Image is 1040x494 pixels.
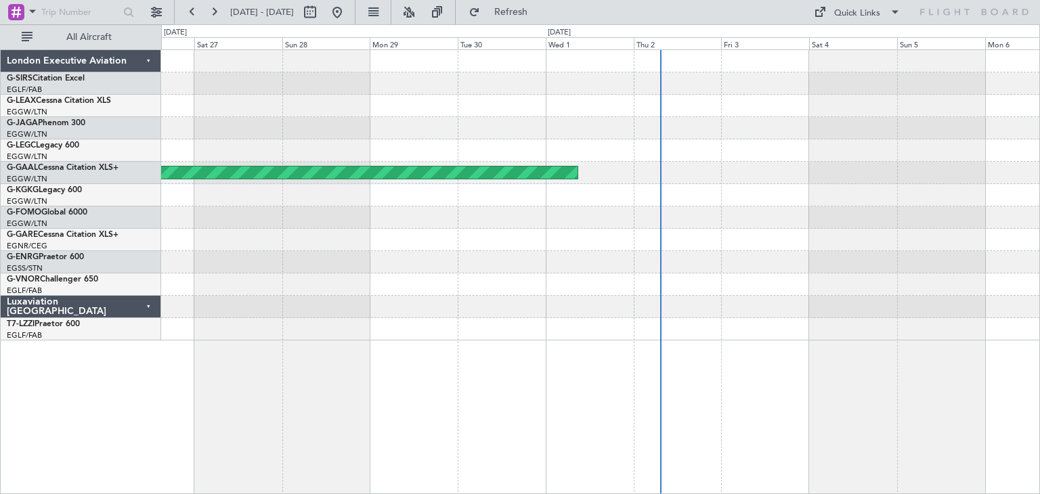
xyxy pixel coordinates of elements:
[7,208,87,217] a: G-FOMOGlobal 6000
[164,27,187,39] div: [DATE]
[7,119,38,127] span: G-JAGA
[7,286,42,296] a: EGLF/FAB
[7,97,36,105] span: G-LEAX
[7,141,36,150] span: G-LEGC
[634,37,722,49] div: Thu 2
[370,37,458,49] div: Mon 29
[809,37,897,49] div: Sat 4
[35,32,143,42] span: All Aircraft
[462,1,544,23] button: Refresh
[834,7,880,20] div: Quick Links
[7,231,118,239] a: G-GARECessna Citation XLS+
[546,37,634,49] div: Wed 1
[15,26,147,48] button: All Aircraft
[7,186,82,194] a: G-KGKGLegacy 600
[7,107,47,117] a: EGGW/LTN
[7,141,79,150] a: G-LEGCLegacy 600
[807,1,907,23] button: Quick Links
[282,37,370,49] div: Sun 28
[7,330,42,340] a: EGLF/FAB
[7,74,85,83] a: G-SIRSCitation Excel
[7,253,84,261] a: G-ENRGPraetor 600
[194,37,282,49] div: Sat 27
[548,27,571,39] div: [DATE]
[7,186,39,194] span: G-KGKG
[7,164,38,172] span: G-GAAL
[7,253,39,261] span: G-ENRG
[897,37,985,49] div: Sun 5
[7,208,41,217] span: G-FOMO
[7,174,47,184] a: EGGW/LTN
[7,164,118,172] a: G-GAALCessna Citation XLS+
[7,320,35,328] span: T7-LZZI
[7,275,98,284] a: G-VNORChallenger 650
[7,152,47,162] a: EGGW/LTN
[458,37,546,49] div: Tue 30
[7,85,42,95] a: EGLF/FAB
[7,74,32,83] span: G-SIRS
[41,2,119,22] input: Trip Number
[7,219,47,229] a: EGGW/LTN
[7,97,111,105] a: G-LEAXCessna Citation XLS
[7,320,80,328] a: T7-LZZIPraetor 600
[7,129,47,139] a: EGGW/LTN
[7,275,40,284] span: G-VNOR
[721,37,809,49] div: Fri 3
[7,241,47,251] a: EGNR/CEG
[7,231,38,239] span: G-GARE
[483,7,540,17] span: Refresh
[7,119,85,127] a: G-JAGAPhenom 300
[230,6,294,18] span: [DATE] - [DATE]
[7,263,43,273] a: EGSS/STN
[7,196,47,206] a: EGGW/LTN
